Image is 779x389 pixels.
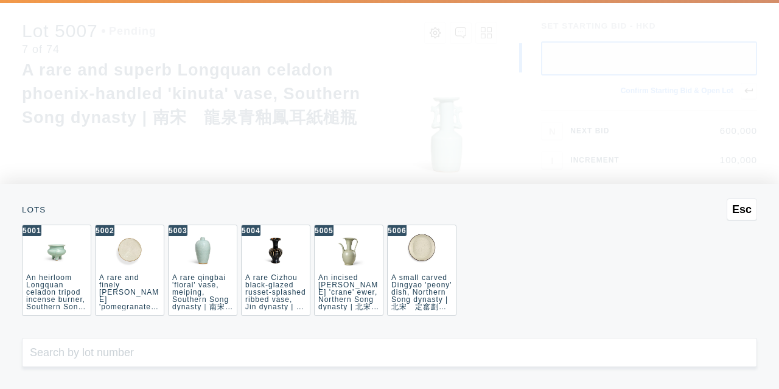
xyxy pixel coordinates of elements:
[245,273,312,333] div: A rare Cizhou black-glazed russet-splashed ribbed vase, Jin dynasty | 金 磁州窰黑釉鐵鏽斑堆線紋百合口瓶
[315,225,334,236] div: 5005
[391,273,452,318] div: A small carved Dingyao 'peony' dish, Northern Song dynasty | 北宋 定窰劃牡丹紋小盤
[172,273,233,326] div: A rare qingbai 'floral' vase, meiping, Southern Song dynasty｜南宋 青白釉劃花卉紋梅瓶
[732,203,752,216] span: Esc
[727,198,757,220] button: Esc
[22,206,757,214] div: Lots
[23,225,41,236] div: 5001
[242,225,260,236] div: 5004
[388,225,407,236] div: 5006
[26,273,87,326] div: An heirloom Longquan celadon tripod incense burner, Southern Song dynasty | 南宋 龍泉青釉鬲式爐
[22,338,757,367] input: Search by lot number
[318,273,379,326] div: An incised [PERSON_NAME] 'crane' ewer, Northern Song dynasty | 北宋 越窰青釉劃雲鶴紋執壺
[169,225,187,236] div: 5003
[96,225,114,236] div: 5002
